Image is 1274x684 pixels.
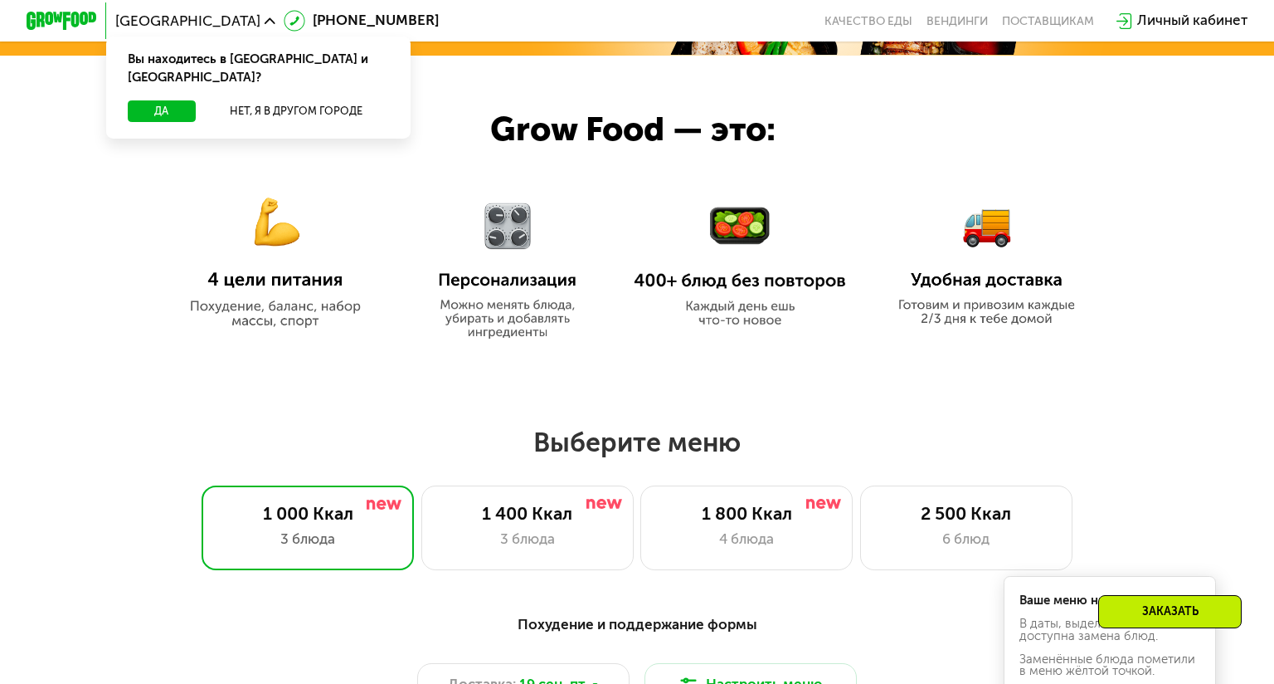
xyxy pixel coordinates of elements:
[220,529,395,550] div: 3 блюда
[56,426,1217,459] h2: Выберите меню
[1019,618,1200,642] div: В даты, выделенные желтым, доступна замена блюд.
[220,504,395,525] div: 1 000 Ккал
[1019,594,1200,607] div: Ваше меню на эту неделю
[114,613,1161,636] div: Похудение и поддержание формы
[284,10,438,32] a: [PHONE_NUMBER]
[1137,10,1247,32] div: Личный кабинет
[1019,653,1200,678] div: Заменённые блюда пометили в меню жёлтой точкой.
[440,529,615,550] div: 3 блюда
[440,504,615,525] div: 1 400 Ккал
[1098,595,1242,628] div: Заказать
[659,529,834,550] div: 4 блюда
[878,504,1053,525] div: 2 500 Ккал
[1002,14,1094,28] div: поставщикам
[202,100,389,122] button: Нет, я в другом городе
[115,14,260,28] span: [GEOGRAPHIC_DATA]
[824,14,912,28] a: Качество еды
[926,14,988,28] a: Вендинги
[659,504,834,525] div: 1 800 Ккал
[128,100,196,122] button: Да
[106,37,411,100] div: Вы находитесь в [GEOGRAPHIC_DATA] и [GEOGRAPHIC_DATA]?
[878,529,1053,550] div: 6 блюд
[490,104,828,154] div: Grow Food — это:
